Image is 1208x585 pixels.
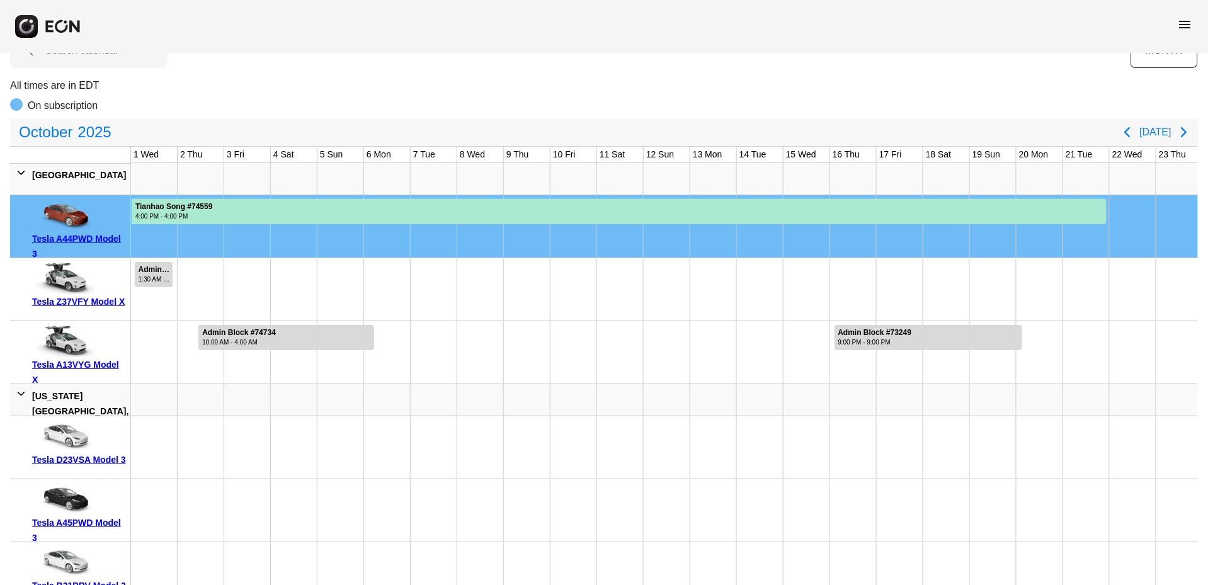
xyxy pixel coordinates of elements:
div: 1:30 AM - 9:30 PM [139,275,172,284]
span: 2025 [75,120,113,145]
div: 13 Mon [690,147,725,162]
div: 1 Wed [131,147,161,162]
div: Tesla A44PWD Model 3 [32,231,126,261]
div: 20 Mon [1017,147,1051,162]
div: Tesla D23VSA Model 3 [32,452,126,467]
button: October2025 [11,120,119,145]
img: car [32,421,95,452]
img: car [32,547,95,578]
div: 6 Mon [364,147,394,162]
div: 14 Tue [737,147,769,162]
button: [DATE] [1140,121,1171,144]
div: 23 Thu [1156,147,1188,162]
div: 11 Sat [597,147,627,162]
p: On subscription [28,98,98,113]
div: Rented for 4 days by Admin Block Current status is rental [198,321,375,350]
div: 5 Sun [317,147,346,162]
img: car [32,263,95,294]
div: Rented for 4 days by Admin Block Current status is rental [834,321,1023,350]
div: 7 Tue [411,147,438,162]
div: Rented for 30 days by Tianhao Song Current status is rental [131,195,1107,224]
div: 2 Thu [178,147,205,162]
span: menu [1178,17,1193,32]
div: Rented for 1 days by Admin Block Current status is rental [134,258,174,287]
div: Tesla A13VYG Model X [32,357,126,387]
div: Admin Block #76172 [139,265,172,275]
span: October [16,120,75,145]
div: 9 Thu [504,147,532,162]
div: 17 Fri [877,147,904,162]
p: All times are in EDT [10,78,1198,93]
div: 22 Wed [1110,147,1145,162]
div: Tesla A45PWD Model 3 [32,515,126,545]
div: 16 Thu [830,147,862,162]
div: 10 Fri [550,147,578,162]
div: 21 Tue [1063,147,1095,162]
div: 4 Sat [271,147,297,162]
div: Admin Block #73249 [838,328,912,338]
div: 4:00 PM - 4:00 PM [135,212,213,221]
div: 19 Sun [970,147,1003,162]
div: 3 Fri [224,147,247,162]
img: car [32,200,95,231]
div: 15 Wed [783,147,819,162]
img: car [32,326,95,357]
img: car [32,484,95,515]
div: 18 Sat [923,147,954,162]
div: 12 Sun [644,147,676,162]
div: Admin Block #74734 [202,328,276,338]
div: 8 Wed [457,147,487,162]
div: 9:00 PM - 9:00 PM [838,338,912,347]
div: Tianhao Song #74559 [135,202,213,212]
button: Next page [1171,120,1197,145]
div: [US_STATE][GEOGRAPHIC_DATA], [GEOGRAPHIC_DATA] [32,389,128,434]
div: [GEOGRAPHIC_DATA] [32,168,127,183]
button: Previous page [1115,120,1140,145]
div: Tesla Z37VFY Model X [32,294,126,309]
div: 10:00 AM - 4:00 AM [202,338,276,347]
